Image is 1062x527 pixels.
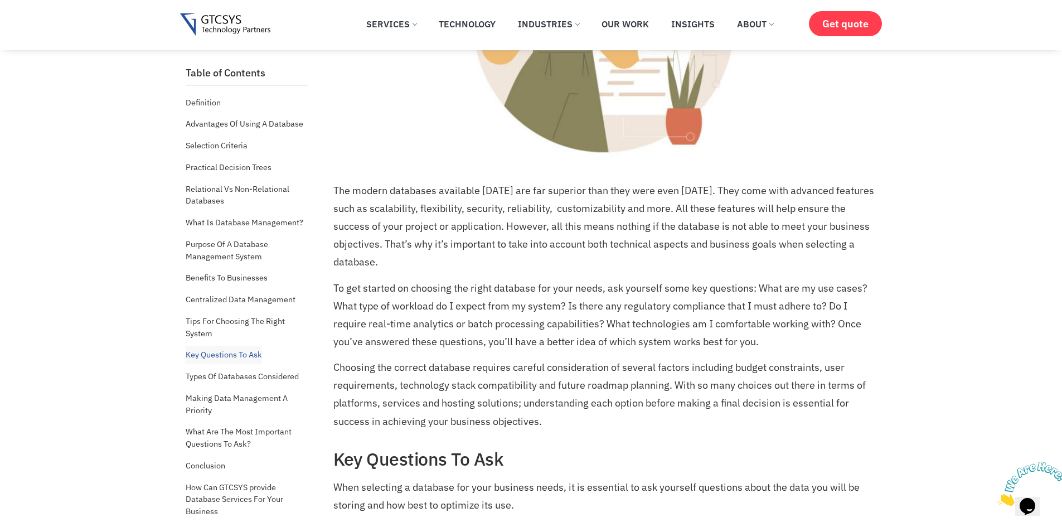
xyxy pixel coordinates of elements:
p: To get started on choosing the right database for your needs, ask yourself some key questions: Wh... [333,279,874,351]
img: Gtcsys logo [180,13,271,36]
a: Definition [186,94,221,112]
img: Chat attention grabber [4,4,74,49]
a: Benefits To Businesses [186,269,268,287]
a: Insights [663,12,723,36]
a: What Is Database Management? [186,214,303,231]
a: Services [358,12,425,36]
a: Making Data Management A Priority [186,389,308,419]
a: Relational Vs Non-Relational Databases [186,180,308,210]
a: Purpose Of A Database Management System [186,235,308,265]
a: Technology [430,12,504,36]
iframe: chat widget [993,457,1062,510]
a: Industries [510,12,588,36]
a: Types Of Databases Considered [186,368,299,385]
a: Selection Criteria [186,137,248,154]
a: Advantages Of Using A Database [186,115,303,133]
a: Get quote [809,11,882,36]
a: How Can GTCSYS provide Database Services For Your Business [186,478,308,520]
h2: Key Questions To Ask [333,448,874,470]
span: Get quote [822,18,869,30]
h2: Table of Contents [186,67,308,79]
a: What Are The Most Important Questions To Ask? [186,423,308,452]
a: Our Work [593,12,657,36]
p: When selecting a database for your business needs, it is essential to ask yourself questions abou... [333,478,874,514]
a: Centralized Data Management [186,291,295,308]
a: Key Questions To Ask [186,346,262,364]
p: The modern databases available [DATE] are far superior than they were even [DATE]. They come with... [333,182,874,271]
a: Practical Decision Trees [186,158,271,176]
p: Choosing the correct database requires careful consideration of several factors including budget ... [333,359,874,430]
a: About [729,12,782,36]
a: Tips For Choosing The Right System [186,312,308,342]
a: Conclusion [186,457,225,475]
